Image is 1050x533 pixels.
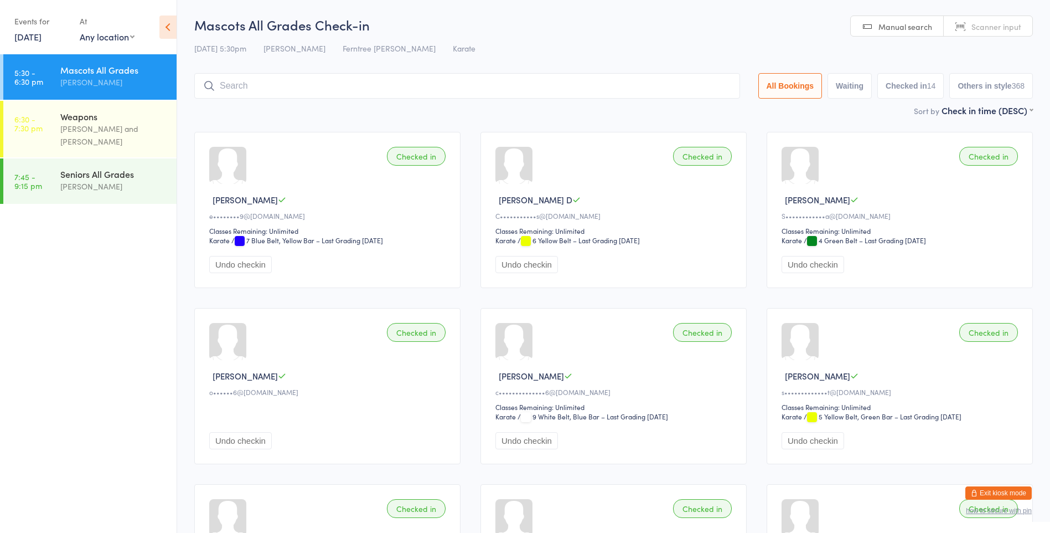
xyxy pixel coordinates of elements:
[3,158,177,204] a: 7:45 -9:15 pmSeniors All Grades[PERSON_NAME]
[60,180,167,193] div: [PERSON_NAME]
[209,432,272,449] button: Undo checkin
[518,412,668,421] span: / 9 White Belt, Blue Bar – Last Grading [DATE]
[60,168,167,180] div: Seniors All Grades
[959,147,1018,166] div: Checked in
[495,211,735,221] div: C•••••••••••s@[DOMAIN_NAME]
[914,105,939,116] label: Sort by
[213,370,278,382] span: [PERSON_NAME]
[518,235,640,245] span: / 6 Yellow Belt – Last Grading [DATE]
[495,432,558,449] button: Undo checkin
[80,30,135,43] div: Any location
[495,256,558,273] button: Undo checkin
[14,30,42,43] a: [DATE]
[782,211,1021,221] div: S••••••••••••a@[DOMAIN_NAME]
[453,43,475,54] span: Karate
[194,73,740,99] input: Search
[927,81,936,90] div: 14
[194,43,246,54] span: [DATE] 5:30pm
[673,323,732,342] div: Checked in
[782,412,802,421] div: Karate
[14,12,69,30] div: Events for
[209,226,449,235] div: Classes Remaining: Unlimited
[14,172,42,190] time: 7:45 - 9:15 pm
[495,402,735,412] div: Classes Remaining: Unlimited
[3,101,177,157] a: 6:30 -7:30 pmWeapons[PERSON_NAME] and [PERSON_NAME]
[209,211,449,221] div: e••••••••9@[DOMAIN_NAME]
[343,43,436,54] span: Ferntree [PERSON_NAME]
[782,432,844,449] button: Undo checkin
[949,73,1033,99] button: Others in style368
[495,387,735,397] div: c••••••••••••••6@[DOMAIN_NAME]
[387,323,446,342] div: Checked in
[209,256,272,273] button: Undo checkin
[231,235,383,245] span: / 7 Blue Belt, Yellow Bar – Last Grading [DATE]
[499,370,564,382] span: [PERSON_NAME]
[673,499,732,518] div: Checked in
[785,370,850,382] span: [PERSON_NAME]
[14,68,43,86] time: 5:30 - 6:30 pm
[827,73,872,99] button: Waiting
[965,486,1032,500] button: Exit kiosk mode
[782,402,1021,412] div: Classes Remaining: Unlimited
[877,73,944,99] button: Checked in14
[942,104,1033,116] div: Check in time (DESC)
[495,235,516,245] div: Karate
[3,54,177,100] a: 5:30 -6:30 pmMascots All Grades[PERSON_NAME]
[959,499,1018,518] div: Checked in
[673,147,732,166] div: Checked in
[209,387,449,397] div: o••••••6@[DOMAIN_NAME]
[878,21,932,32] span: Manual search
[60,76,167,89] div: [PERSON_NAME]
[209,235,230,245] div: Karate
[782,256,844,273] button: Undo checkin
[60,122,167,148] div: [PERSON_NAME] and [PERSON_NAME]
[387,499,446,518] div: Checked in
[804,412,961,421] span: / 5 Yellow Belt, Green Bar – Last Grading [DATE]
[263,43,325,54] span: [PERSON_NAME]
[1012,81,1025,90] div: 368
[782,387,1021,397] div: s•••••••••••••t@[DOMAIN_NAME]
[499,194,572,206] span: [PERSON_NAME] D
[495,412,516,421] div: Karate
[194,16,1033,34] h2: Mascots All Grades Check-in
[80,12,135,30] div: At
[60,110,167,122] div: Weapons
[495,226,735,235] div: Classes Remaining: Unlimited
[387,147,446,166] div: Checked in
[758,73,823,99] button: All Bookings
[804,235,926,245] span: / 4 Green Belt – Last Grading [DATE]
[971,21,1021,32] span: Scanner input
[14,115,43,132] time: 6:30 - 7:30 pm
[966,507,1032,515] button: how to secure with pin
[60,64,167,76] div: Mascots All Grades
[213,194,278,206] span: [PERSON_NAME]
[782,235,802,245] div: Karate
[959,323,1018,342] div: Checked in
[785,194,850,206] span: [PERSON_NAME]
[782,226,1021,235] div: Classes Remaining: Unlimited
